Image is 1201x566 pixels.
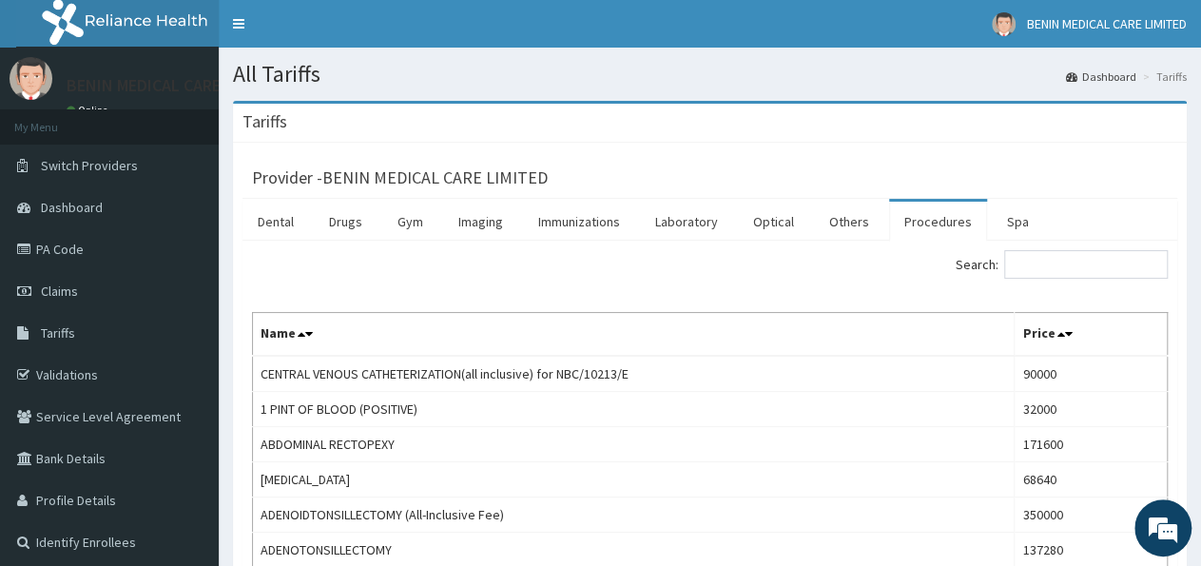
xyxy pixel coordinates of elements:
[253,313,1015,357] th: Name
[110,165,262,357] span: We're online!
[242,113,287,130] h3: Tariffs
[956,250,1168,279] label: Search:
[1066,68,1136,85] a: Dashboard
[67,104,112,117] a: Online
[382,202,438,242] a: Gym
[253,392,1015,427] td: 1 PINT OF BLOOD (POSITIVE)
[35,95,77,143] img: d_794563401_company_1708531726252_794563401
[314,202,378,242] a: Drugs
[41,199,103,216] span: Dashboard
[41,283,78,300] span: Claims
[992,12,1016,36] img: User Image
[1027,15,1187,32] span: BENIN MEDICAL CARE LIMITED
[1015,498,1168,533] td: 350000
[253,462,1015,498] td: [MEDICAL_DATA]
[443,202,518,242] a: Imaging
[41,324,75,342] span: Tariffs
[242,202,309,242] a: Dental
[640,202,733,242] a: Laboratory
[10,370,362,437] textarea: Type your message and hit 'Enter'
[253,498,1015,533] td: ADENOIDTONSILLECTOMY (All-Inclusive Fee)
[738,202,809,242] a: Optical
[233,62,1187,87] h1: All Tariffs
[1015,392,1168,427] td: 32000
[889,202,987,242] a: Procedures
[1138,68,1187,85] li: Tariffs
[1015,313,1168,357] th: Price
[253,356,1015,392] td: CENTRAL VENOUS CATHETERIZATION(all inclusive) for NBC/10213/E
[312,10,358,55] div: Minimize live chat window
[10,57,52,100] img: User Image
[253,427,1015,462] td: ABDOMINAL RECTOPEXY
[1015,356,1168,392] td: 90000
[67,77,283,94] p: BENIN MEDICAL CARE LIMITED
[1015,427,1168,462] td: 171600
[814,202,884,242] a: Others
[1015,462,1168,498] td: 68640
[1004,250,1168,279] input: Search:
[252,169,548,186] h3: Provider - BENIN MEDICAL CARE LIMITED
[523,202,635,242] a: Immunizations
[992,202,1044,242] a: Spa
[99,107,320,131] div: Chat with us now
[41,157,138,174] span: Switch Providers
